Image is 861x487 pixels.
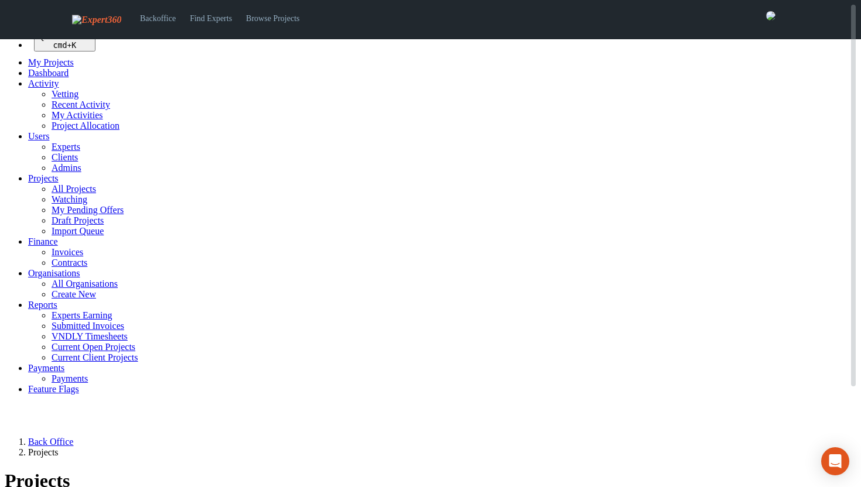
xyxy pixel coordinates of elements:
a: Projects [28,173,59,183]
a: Watching [52,194,87,204]
a: Activity [28,78,59,88]
a: Dashboard [28,68,69,78]
kbd: cmd [53,41,67,50]
a: Draft Projects [52,215,104,225]
a: Experts [52,142,80,152]
a: Organisations [28,268,80,278]
a: Current Client Projects [52,352,138,362]
a: Clients [52,152,78,162]
a: Payments [28,363,64,373]
a: Current Open Projects [52,342,135,352]
a: Create New [52,289,96,299]
a: All Projects [52,184,96,194]
a: Import Queue [52,226,104,236]
div: + [39,41,91,50]
a: Reports [28,300,57,310]
kbd: K [71,41,76,50]
a: All Organisations [52,279,118,289]
a: Back Office [28,437,73,447]
div: Open Intercom Messenger [821,447,849,475]
img: Expert360 [72,15,121,25]
a: My Projects [28,57,74,67]
a: My Pending Offers [52,205,124,215]
a: Contracts [52,258,87,267]
a: VNDLY Timesheets [52,331,128,341]
a: Payments [52,373,88,383]
a: My Activities [52,110,103,120]
a: Feature Flags [28,384,79,394]
li: Projects [28,447,856,458]
a: Users [28,131,49,141]
a: Vetting [52,89,78,99]
button: Quick search... cmd+K [34,30,95,52]
a: Invoices [52,247,83,257]
a: Project Allocation [52,121,119,131]
a: Admins [52,163,81,173]
a: Submitted Invoices [52,321,124,331]
a: Finance [28,236,58,246]
a: Recent Activity [52,100,110,109]
a: Experts Earning [52,310,112,320]
img: 0421c9a1-ac87-4857-a63f-b59ed7722763-normal.jpeg [766,11,775,20]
